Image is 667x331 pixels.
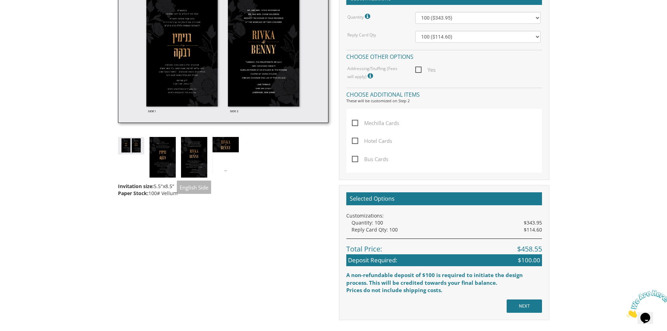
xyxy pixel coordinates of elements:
[118,137,144,154] img: wedding-design-style6-thumb.jpg
[213,137,239,173] img: wedding-design-style6-replycard.jpg
[118,183,154,189] span: Invitation size:
[3,3,46,30] img: Chat attention grabber
[352,226,542,233] div: Reply Card Qty: 100
[517,244,542,254] span: $458.55
[518,256,540,264] span: $100.00
[118,190,148,196] span: Paper Stock:
[346,212,542,219] div: Customizations:
[346,88,542,100] h4: Choose additional items
[415,65,436,74] span: Yes
[347,12,372,21] label: Quantity
[352,155,388,164] span: Bus Cards
[346,287,542,294] div: Prices do not include shipping costs.
[150,137,176,178] img: wedding-design-style6-hebrew.jpg
[346,192,542,206] h2: Selected Options
[346,98,542,104] div: These will be customized on Step 2
[352,137,392,145] span: Hotel Cards
[347,65,405,81] label: Addressing/Stuffing (Fees will apply)
[346,50,542,62] h4: Choose other options
[624,287,667,320] iframe: chat widget
[352,119,399,127] span: Mechilla Cards
[352,219,542,226] div: Quantity: 100
[347,32,376,38] label: Reply Card Qty
[524,219,542,226] span: $343.95
[507,299,542,313] input: NEXT
[181,137,207,178] img: wedding-design-style6-english.jpg
[524,226,542,233] span: $114.60
[346,271,542,287] div: A non-refundable deposit of $100 is required to initiate the design process. This will be credite...
[346,239,542,254] div: Total Price:
[346,254,542,266] div: Deposit Required:
[118,178,328,197] div: 5.5"x8.5" 100# Vellum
